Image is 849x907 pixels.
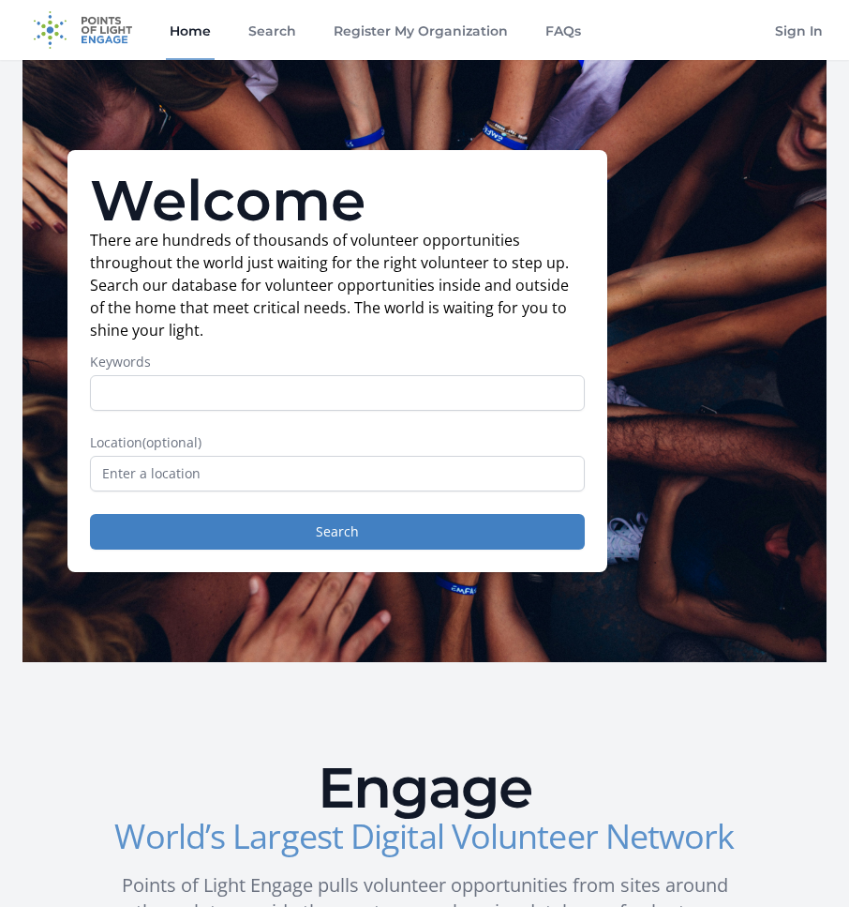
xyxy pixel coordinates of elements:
[90,514,585,550] button: Search
[90,229,585,341] p: There are hundreds of thousands of volunteer opportunities throughout the world just waiting for ...
[110,760,739,816] h2: Engage
[142,433,201,451] span: (optional)
[90,173,585,229] h1: Welcome
[110,820,739,854] h3: World’s Largest Digital Volunteer Network
[90,433,585,452] label: Location
[90,353,585,371] label: Keywords
[90,456,585,491] input: Enter a location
